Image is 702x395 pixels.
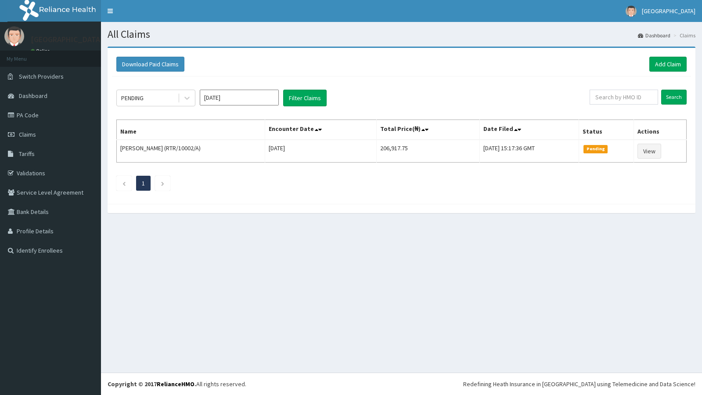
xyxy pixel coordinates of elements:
td: [DATE] [265,140,377,163]
a: Online [31,48,52,54]
span: [GEOGRAPHIC_DATA] [642,7,695,15]
a: Next page [161,179,165,187]
td: 206,917.75 [376,140,479,163]
h1: All Claims [108,29,695,40]
td: [PERSON_NAME] (RTR/10002/A) [117,140,265,163]
span: Dashboard [19,92,47,100]
input: Search [661,90,687,105]
input: Search by HMO ID [590,90,658,105]
th: Status [579,120,634,140]
a: Previous page [122,179,126,187]
th: Actions [634,120,686,140]
button: Download Paid Claims [116,57,184,72]
span: Tariffs [19,150,35,158]
button: Filter Claims [283,90,327,106]
li: Claims [671,32,695,39]
p: [GEOGRAPHIC_DATA] [31,36,103,43]
img: User Image [626,6,637,17]
a: Dashboard [638,32,670,39]
span: Claims [19,130,36,138]
span: Switch Providers [19,72,64,80]
th: Encounter Date [265,120,377,140]
a: Add Claim [649,57,687,72]
th: Date Filed [479,120,579,140]
th: Total Price(₦) [376,120,479,140]
strong: Copyright © 2017 . [108,380,196,388]
th: Name [117,120,265,140]
td: [DATE] 15:17:36 GMT [479,140,579,163]
a: Page 1 is your current page [142,179,145,187]
a: View [637,144,661,159]
input: Select Month and Year [200,90,279,105]
img: User Image [4,26,24,46]
a: RelianceHMO [157,380,194,388]
span: Pending [583,145,608,153]
footer: All rights reserved. [101,373,702,395]
div: Redefining Heath Insurance in [GEOGRAPHIC_DATA] using Telemedicine and Data Science! [463,380,695,388]
div: PENDING [121,94,144,102]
